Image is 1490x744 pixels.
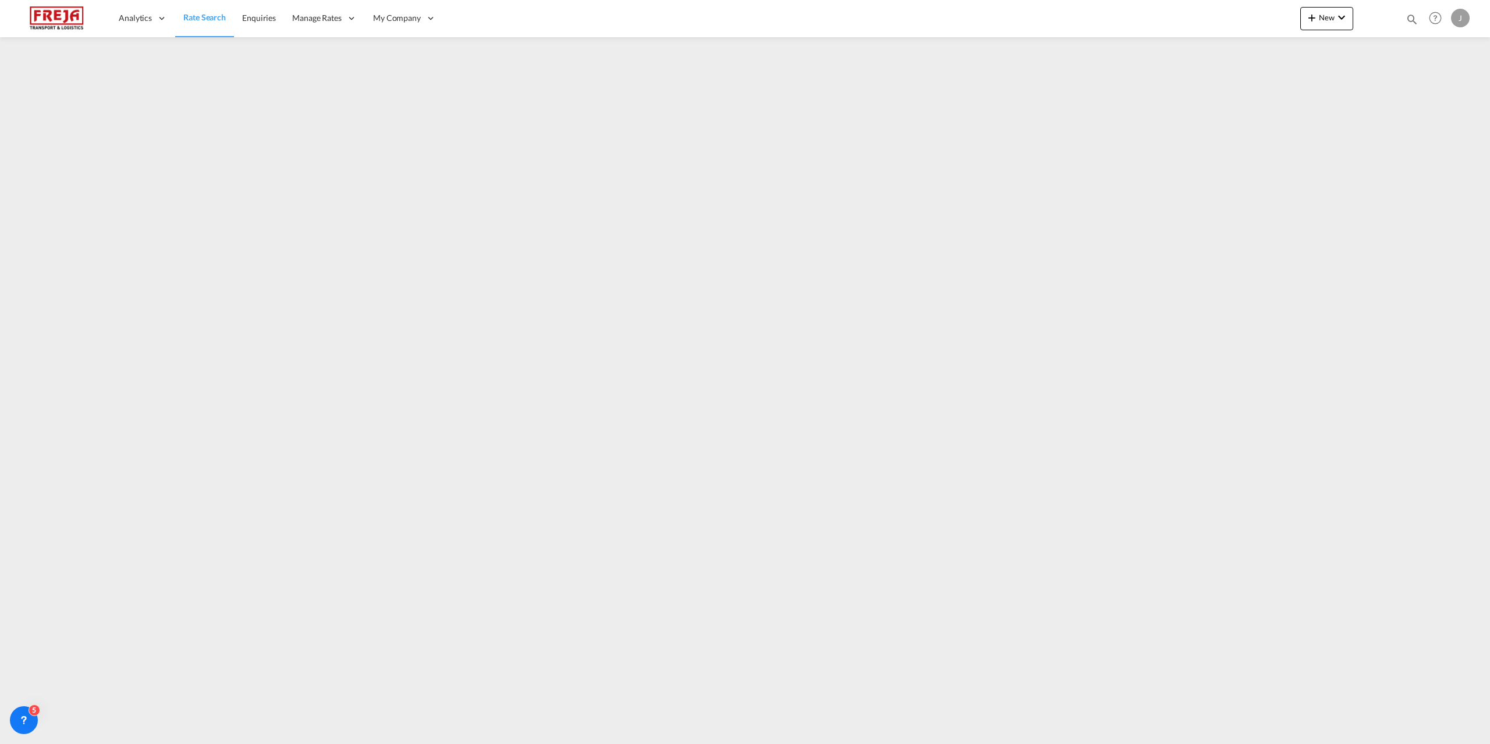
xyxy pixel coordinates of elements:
[1406,13,1418,26] md-icon: icon-magnify
[1425,8,1445,28] span: Help
[1305,10,1319,24] md-icon: icon-plus 400-fg
[1451,9,1470,27] div: J
[1406,13,1418,30] div: icon-magnify
[1300,7,1353,30] button: icon-plus 400-fgNewicon-chevron-down
[373,12,421,24] span: My Company
[1425,8,1451,29] div: Help
[183,12,226,22] span: Rate Search
[17,5,96,31] img: 586607c025bf11f083711d99603023e7.png
[242,13,276,23] span: Enquiries
[1305,13,1349,22] span: New
[119,12,152,24] span: Analytics
[1335,10,1349,24] md-icon: icon-chevron-down
[292,12,342,24] span: Manage Rates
